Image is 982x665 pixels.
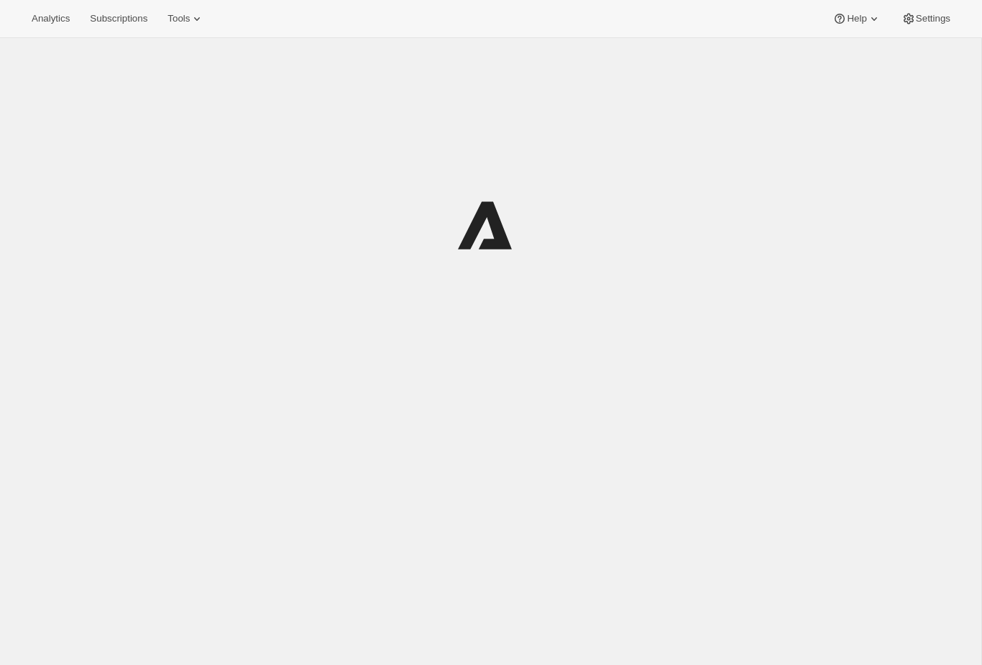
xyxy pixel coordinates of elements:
[893,9,959,29] button: Settings
[847,13,866,24] span: Help
[81,9,156,29] button: Subscriptions
[824,9,889,29] button: Help
[168,13,190,24] span: Tools
[32,13,70,24] span: Analytics
[23,9,78,29] button: Analytics
[90,13,147,24] span: Subscriptions
[916,13,950,24] span: Settings
[159,9,213,29] button: Tools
